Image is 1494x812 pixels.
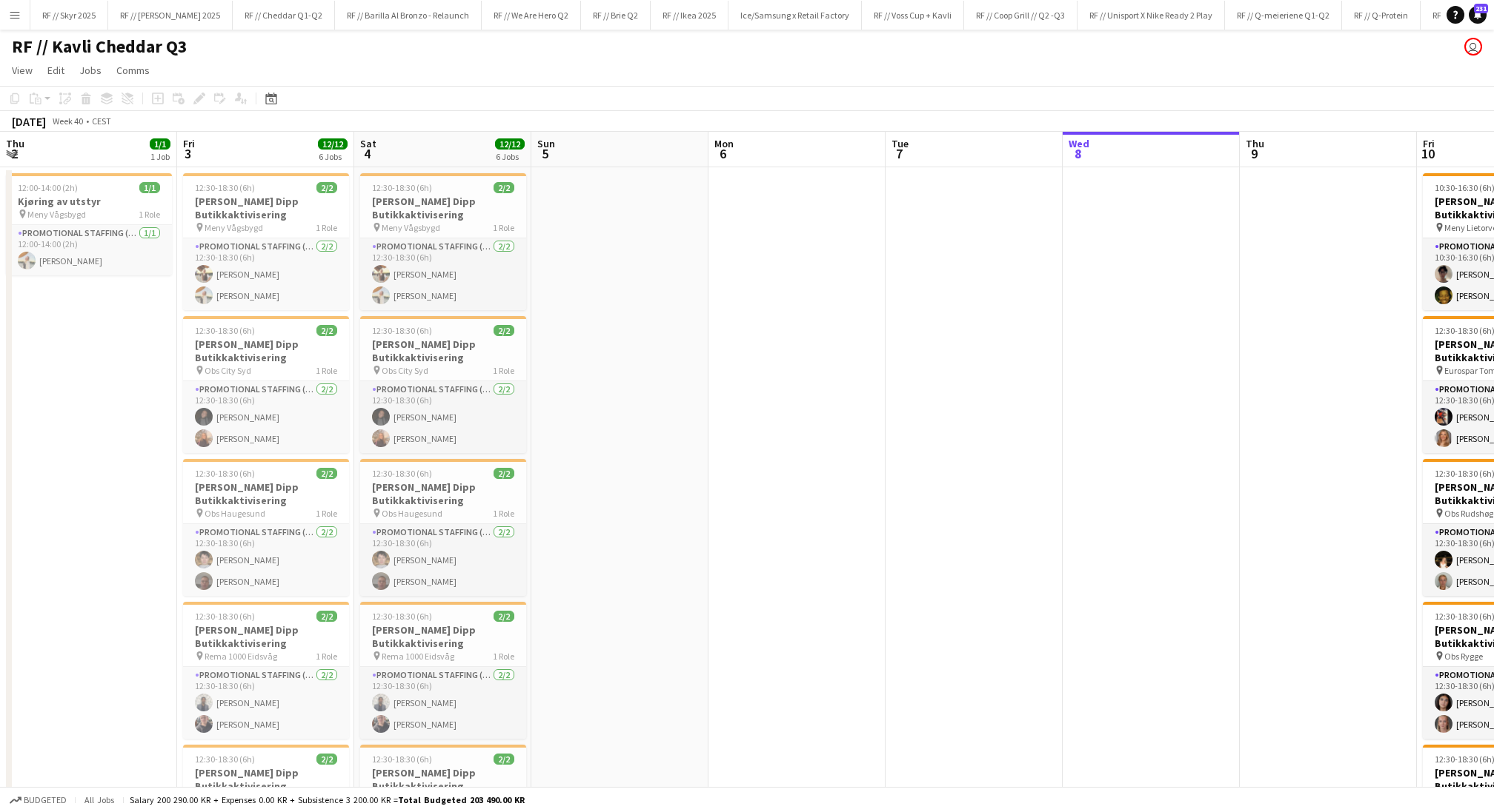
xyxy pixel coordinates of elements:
button: RF // [PERSON_NAME] 2025 [108,1,233,30]
span: Sat [360,137,376,150]
span: 1 Role [493,222,514,233]
span: Total Budgeted 203 490.00 KR [398,794,525,805]
span: 12:30-18:30 (6h) [372,611,432,622]
span: 12:00-14:00 (2h) [18,182,78,193]
span: Comms [116,64,150,77]
span: 2/2 [494,468,514,479]
button: RF // Q-meieriene Q1-Q2 [1225,1,1342,30]
span: Rema 1000 Eidsvåg [382,651,454,662]
div: Salary 200 290.00 KR + Expenses 0.00 KR + Subsistence 3 200.00 KR = [130,794,525,805]
span: 12:30-18:30 (6h) [195,468,255,479]
span: Obs City Syd [205,365,251,376]
div: 6 Jobs [496,151,524,162]
span: 2/2 [494,611,514,622]
span: 12:30-18:30 (6h) [372,182,432,193]
button: Ice/Samsung x Retail Factory [728,1,862,30]
span: 1 Role [316,651,337,662]
button: RF // Ikea 2025 [651,1,728,30]
span: 1 Role [316,508,337,519]
span: Obs Haugesund [205,508,265,519]
app-job-card: 12:30-18:30 (6h)2/2[PERSON_NAME] Dipp Butikkaktivisering Obs City Syd1 RolePromotional Staffing (... [360,316,526,453]
div: 12:30-18:30 (6h)2/2[PERSON_NAME] Dipp Butikkaktivisering Rema 1000 Eidsvåg1 RolePromotional Staff... [360,602,526,739]
span: Mon [714,137,734,150]
span: Meny Vågsbygd [382,222,440,233]
span: 12:30-18:30 (6h) [372,468,432,479]
span: 2/2 [494,182,514,193]
span: 2/2 [494,325,514,336]
div: [DATE] [12,114,46,129]
button: RF // Brie Q2 [581,1,651,30]
span: 12:30-18:30 (6h) [195,182,255,193]
span: 12:30-18:30 (6h) [372,325,432,336]
span: 12:30-18:30 (6h) [195,325,255,336]
a: Jobs [73,61,107,80]
span: Meny Vågsbygd [27,209,86,220]
button: RF // Cheddar Q1-Q2 [233,1,335,30]
span: 2/2 [316,754,337,765]
span: 8 [1066,145,1089,162]
button: RF // Voss Cup + Kavli [862,1,964,30]
app-card-role: Promotional Staffing (Promotional Staff)2/212:30-18:30 (6h)[PERSON_NAME][PERSON_NAME] [183,381,349,453]
div: 12:30-18:30 (6h)2/2[PERSON_NAME] Dipp Butikkaktivisering Rema 1000 Eidsvåg1 RolePromotional Staff... [183,602,349,739]
span: Obs Haugesund [382,508,442,519]
h3: [PERSON_NAME] Dipp Butikkaktivisering [360,623,526,650]
h3: [PERSON_NAME] Dipp Butikkaktivisering [183,338,349,364]
span: 3 [181,145,195,162]
div: 6 Jobs [319,151,347,162]
span: Meny Vågsbygd [205,222,263,233]
app-user-avatar: Alexander Skeppland Hole [1464,38,1482,56]
h3: [PERSON_NAME] Dipp Butikkaktivisering [183,195,349,221]
span: All jobs [82,794,117,805]
div: 1 Job [150,151,170,162]
span: Wed [1069,137,1089,150]
span: Tue [892,137,909,150]
h3: [PERSON_NAME] Dipp Butikkaktivisering [360,766,526,793]
span: Week 40 [49,115,86,127]
span: 5 [535,145,555,162]
div: CEST [92,115,111,127]
span: Budgeted [24,795,67,805]
span: 12:30-18:30 (6h) [372,754,432,765]
app-job-card: 12:00-14:00 (2h)1/1Kjøring av utstyr Meny Vågsbygd1 RolePromotional Staffing (Promotional Staff)1... [6,173,172,275]
button: Budgeted [7,792,69,808]
app-card-role: Promotional Staffing (Promotional Staff)2/212:30-18:30 (6h)[PERSON_NAME][PERSON_NAME] [183,667,349,739]
app-card-role: Promotional Staffing (Promotional Staff)1/112:00-14:00 (2h)[PERSON_NAME] [6,225,172,275]
h3: [PERSON_NAME] Dipp Butikkaktivisering [183,623,349,650]
div: 12:30-18:30 (6h)2/2[PERSON_NAME] Dipp Butikkaktivisering Obs City Syd1 RolePromotional Staffing (... [183,316,349,453]
span: 9 [1244,145,1264,162]
span: 1/1 [139,182,160,193]
span: Thu [1246,137,1264,150]
span: 2 [4,145,24,162]
div: 12:30-18:30 (6h)2/2[PERSON_NAME] Dipp Butikkaktivisering Meny Vågsbygd1 RolePromotional Staffing ... [183,173,349,310]
span: 4 [358,145,376,162]
span: 12/12 [318,138,348,150]
span: 12/12 [495,138,525,150]
span: 1 Role [316,365,337,376]
app-job-card: 12:30-18:30 (6h)2/2[PERSON_NAME] Dipp Butikkaktivisering Meny Vågsbygd1 RolePromotional Staffing ... [360,173,526,310]
h3: Kjøring av utstyr [6,195,172,208]
span: Obs Rygge [1444,651,1483,662]
app-job-card: 12:30-18:30 (6h)2/2[PERSON_NAME] Dipp Butikkaktivisering Obs Haugesund1 RolePromotional Staffing ... [183,459,349,596]
span: 1 Role [493,651,514,662]
button: RF // Barilla Al Bronzo - Relaunch [335,1,482,30]
span: 12:30-18:30 (6h) [195,611,255,622]
a: Edit [41,61,70,80]
app-job-card: 12:30-18:30 (6h)2/2[PERSON_NAME] Dipp Butikkaktivisering Obs Haugesund1 RolePromotional Staffing ... [360,459,526,596]
app-card-role: Promotional Staffing (Promotional Staff)2/212:30-18:30 (6h)[PERSON_NAME][PERSON_NAME] [183,524,349,596]
span: 2/2 [316,611,337,622]
span: 12:30-18:30 (6h) [195,754,255,765]
h3: [PERSON_NAME] Dipp Butikkaktivisering [360,338,526,364]
span: Jobs [79,64,102,77]
span: Fri [1423,137,1435,150]
app-card-role: Promotional Staffing (Promotional Staff)2/212:30-18:30 (6h)[PERSON_NAME][PERSON_NAME] [360,667,526,739]
span: Sun [537,137,555,150]
app-card-role: Promotional Staffing (Promotional Staff)2/212:30-18:30 (6h)[PERSON_NAME][PERSON_NAME] [183,238,349,310]
span: 2/2 [316,468,337,479]
span: Fri [183,137,195,150]
span: 6 [712,145,734,162]
app-card-role: Promotional Staffing (Promotional Staff)2/212:30-18:30 (6h)[PERSON_NAME][PERSON_NAME] [360,381,526,453]
span: 1 Role [493,365,514,376]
